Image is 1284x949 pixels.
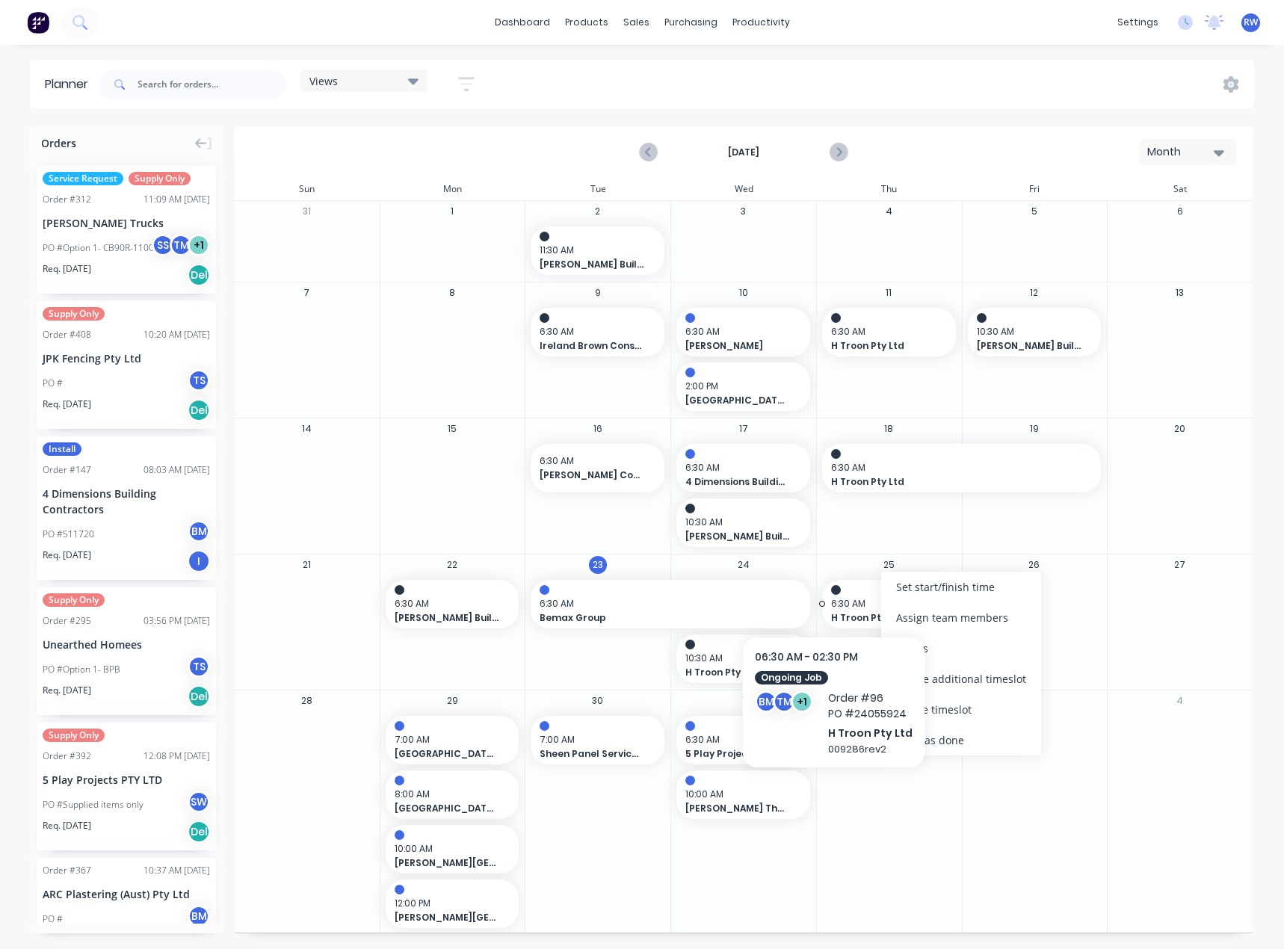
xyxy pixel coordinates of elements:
button: 4 [1171,692,1189,710]
button: 26 [1025,556,1043,574]
div: 6:30 AMH Troon Pty Ltd [822,444,1101,492]
div: 11:30 AM[PERSON_NAME] Builders - [GEOGRAPHIC_DATA] [531,226,664,275]
div: 6:30 AMH Troon Pty Ltd [822,308,956,356]
span: 6:30 AM [540,325,648,339]
div: [PERSON_NAME] Trucks [43,215,210,231]
span: 5 Play Projects PTY LTD [685,747,789,761]
button: 23 [589,556,607,574]
span: 6:30 AM [831,461,1085,474]
button: 4 [880,203,898,220]
div: PO #511720 [43,528,94,541]
div: 6:30 AM[PERSON_NAME] [676,308,810,356]
span: Service Request [43,172,123,185]
div: 12:08 PM [DATE] [143,749,210,763]
div: 6:30 AM[PERSON_NAME] Constructions [531,444,664,492]
span: 6:30 AM [831,325,939,339]
span: [PERSON_NAME] Builders - [GEOGRAPHIC_DATA] [685,530,789,543]
div: PO # [43,912,63,926]
button: 28 [297,692,315,710]
div: 10:00 AM[PERSON_NAME][GEOGRAPHIC_DATA] [GEOGRAPHIC_DATA][PERSON_NAME] [386,825,519,874]
span: 2:00 PM [685,380,794,393]
span: 6:30 AM [831,597,939,610]
span: Req. [DATE] [43,548,91,562]
div: 6:30 AM[PERSON_NAME] Builders - [GEOGRAPHIC_DATA] [386,580,519,628]
span: Req. [DATE] [43,684,91,697]
div: 6:30 AMIreland Brown Constructions Pty Ltd [531,308,664,356]
span: RW [1244,16,1258,29]
span: [GEOGRAPHIC_DATA][PERSON_NAME] [395,747,499,761]
div: purchasing [657,11,725,34]
button: 31 [297,203,315,220]
span: 6:30 AM [540,597,794,610]
span: Ireland Brown Constructions Pty Ltd [540,339,643,353]
button: 12 [1025,284,1043,302]
div: + 1 [188,234,210,256]
div: 10:37 AM [DATE] [143,864,210,877]
span: [PERSON_NAME] Builders - [GEOGRAPHIC_DATA] [540,258,643,271]
span: [PERSON_NAME][GEOGRAPHIC_DATA] [GEOGRAPHIC_DATA][PERSON_NAME] [395,856,499,870]
button: 3 [735,203,753,220]
div: 7:00 AM[GEOGRAPHIC_DATA][PERSON_NAME] [386,716,519,764]
span: H Troon Pty Ltd [831,611,935,625]
div: JPK Fencing Pty Ltd [43,350,210,366]
div: TS [188,655,210,678]
span: 10:30 AM [977,325,1085,339]
div: TM [170,234,192,256]
div: 6:30 AM4 Dimensions Building Contractors [676,444,810,492]
button: 17 [735,420,753,438]
div: 2:00 PM[GEOGRAPHIC_DATA][PERSON_NAME] [676,362,810,411]
div: SW [188,791,210,813]
button: 8 [443,284,461,302]
span: [PERSON_NAME][GEOGRAPHIC_DATA] [GEOGRAPHIC_DATA][PERSON_NAME] [395,911,499,924]
div: 10:30 AMH Troon Pty Ltd [676,634,810,683]
div: 11:09 AM [DATE] [143,193,210,206]
span: 10:00 AM [685,788,794,801]
button: Month [1139,139,1236,165]
span: H Troon Pty Ltd [685,666,789,679]
div: TS [188,369,210,392]
span: 10:00 AM [395,842,503,856]
span: 7:00 AM [540,733,648,746]
span: [PERSON_NAME] Builders - [GEOGRAPHIC_DATA] [977,339,1081,353]
div: 12:00 PM[PERSON_NAME][GEOGRAPHIC_DATA] [GEOGRAPHIC_DATA][PERSON_NAME] [386,880,519,928]
button: 18 [880,420,898,438]
div: 4 Dimensions Building Contractors [43,486,210,517]
div: SS [152,234,174,256]
button: 30 [589,692,607,710]
div: PO # [43,377,63,390]
button: 7 [297,284,315,302]
div: 10:30 AM[PERSON_NAME] Builders - [GEOGRAPHIC_DATA] [676,498,810,547]
div: PO #Option 1- BPB [43,663,120,676]
button: 2 [880,692,898,710]
span: Supply Only [129,172,191,185]
div: Labels [881,633,1041,664]
span: Sheen Panel Service - [GEOGRAPHIC_DATA] [540,747,643,761]
span: Supply Only [43,593,105,607]
div: Assign team members [881,602,1041,633]
strong: [DATE] [669,146,818,159]
span: 12:00 PM [395,897,503,910]
div: Sun [234,178,380,200]
div: Mark as done [881,725,1041,755]
div: productivity [725,11,797,34]
button: Previous page [641,143,658,161]
button: 14 [297,420,315,438]
button: 5 [1025,203,1043,220]
div: 10:00 AM[PERSON_NAME] The Night [676,770,810,819]
div: Set start/finish time [881,572,1041,602]
div: sales [616,11,657,34]
div: Tue [525,178,670,200]
span: H Troon Pty Ltd [831,475,1066,489]
a: dashboard [487,11,558,34]
div: PO #Supplied items only [43,798,143,812]
div: Order # 392 [43,749,91,763]
div: Order # 295 [43,614,91,628]
div: 5 Play Projects PTY LTD [43,772,210,788]
div: ARC Plastering (Aust) Pty Ltd [43,886,210,902]
span: 10:30 AM [685,516,794,529]
button: 6 [1171,203,1189,220]
span: H Troon Pty Ltd [831,339,935,353]
span: 11:30 AM [540,244,648,257]
div: products [558,11,616,34]
div: 10:20 AM [DATE] [143,328,210,341]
